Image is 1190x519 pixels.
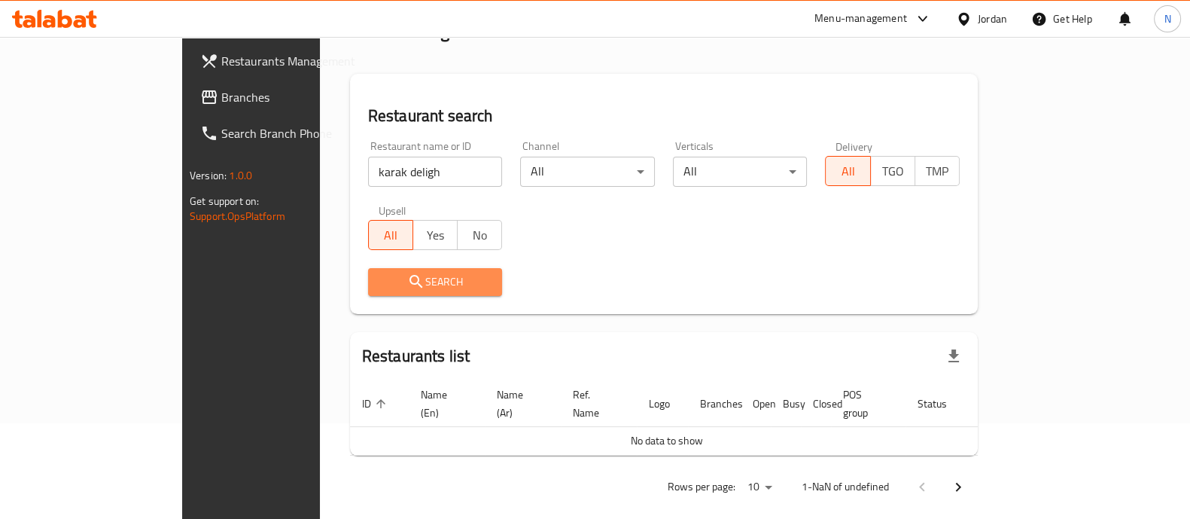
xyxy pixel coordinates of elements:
[771,381,801,427] th: Busy
[741,476,778,499] div: Rows per page:
[802,478,889,496] p: 1-NaN of undefined
[362,345,470,368] h2: Restaurants list
[190,166,227,185] span: Version:
[940,469,976,505] button: Next page
[801,381,831,427] th: Closed
[350,20,498,44] h2: Menu management
[668,478,735,496] p: Rows per page:
[825,156,870,186] button: All
[419,224,452,246] span: Yes
[190,206,285,226] a: Support.OpsPlatform
[835,141,873,151] label: Delivery
[921,160,954,182] span: TMP
[350,381,1036,456] table: enhanced table
[368,220,413,250] button: All
[229,166,252,185] span: 1.0.0
[877,160,909,182] span: TGO
[379,205,406,215] label: Upsell
[221,52,369,70] span: Restaurants Management
[631,431,703,450] span: No data to show
[497,386,543,422] span: Name (Ar)
[368,105,960,127] h2: Restaurant search
[573,386,619,422] span: Ref. Name
[375,224,407,246] span: All
[870,156,915,186] button: TGO
[673,157,808,187] div: All
[368,157,503,187] input: Search for restaurant name or ID..
[843,386,887,422] span: POS group
[190,191,259,211] span: Get support on:
[915,156,960,186] button: TMP
[221,124,369,142] span: Search Branch Phone
[362,395,391,413] span: ID
[832,160,864,182] span: All
[457,220,502,250] button: No
[421,386,467,422] span: Name (En)
[368,268,503,296] button: Search
[978,11,1007,27] div: Jordan
[688,381,741,427] th: Branches
[188,115,381,151] a: Search Branch Phone
[814,10,907,28] div: Menu-management
[1164,11,1170,27] span: N
[741,381,771,427] th: Open
[520,157,655,187] div: All
[936,338,972,374] div: Export file
[188,79,381,115] a: Branches
[637,381,688,427] th: Logo
[221,88,369,106] span: Branches
[412,220,458,250] button: Yes
[188,43,381,79] a: Restaurants Management
[918,395,966,413] span: Status
[464,224,496,246] span: No
[380,273,491,292] span: Search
